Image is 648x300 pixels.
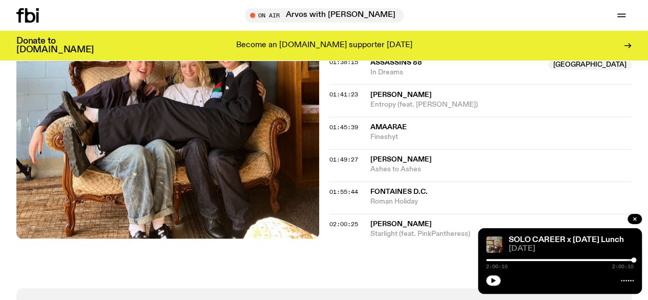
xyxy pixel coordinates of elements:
span: 2:00:10 [612,264,634,269]
button: 01:41:23 [329,92,358,97]
a: SOLO CAREER x [DATE] Lunch [509,236,624,244]
span: Amaarae [370,124,407,131]
span: Assassins 88 [370,59,422,66]
img: solo career 4 slc [486,236,503,253]
button: On AirArvos with [PERSON_NAME] [245,8,404,23]
span: Fineshyt [370,132,632,142]
span: Starlight (feat. PinkPantheress) [370,229,632,239]
button: 01:55:44 [329,189,358,195]
span: [PERSON_NAME] [370,91,432,98]
span: In Dreams [370,68,542,77]
span: 01:45:39 [329,123,358,131]
span: 01:49:27 [329,155,358,164]
h3: Donate to [DOMAIN_NAME] [16,37,94,54]
span: 02:00:25 [329,220,358,228]
p: Become an [DOMAIN_NAME] supporter [DATE] [236,41,412,50]
span: Fontaines D.C. [370,188,428,195]
span: 01:41:23 [329,90,358,98]
span: [PERSON_NAME] [370,156,432,163]
span: [DATE] [509,245,634,253]
span: 2:00:10 [486,264,508,269]
span: [GEOGRAPHIC_DATA] [548,59,632,70]
span: 01:55:44 [329,188,358,196]
span: 01:38:15 [329,58,358,66]
button: 01:45:39 [329,125,358,130]
span: Ashes to Ashes [370,165,632,174]
span: Roman Holiday [370,197,632,207]
button: 01:38:15 [329,59,358,65]
button: 02:00:25 [329,222,358,227]
span: [PERSON_NAME] [370,221,432,228]
button: 01:49:27 [329,157,358,163]
span: Entropy (feat. [PERSON_NAME]) [370,100,632,110]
